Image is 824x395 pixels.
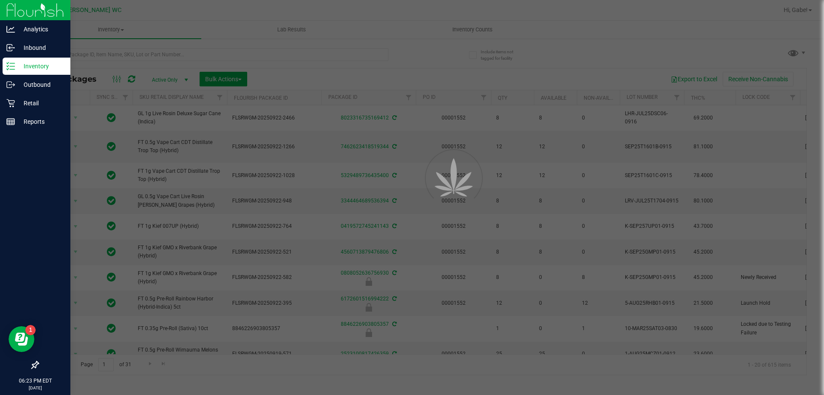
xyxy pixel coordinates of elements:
[25,325,36,335] iframe: Resource center unread badge
[15,98,67,108] p: Retail
[6,80,15,89] inline-svg: Outbound
[6,99,15,107] inline-svg: Retail
[4,377,67,385] p: 06:23 PM EDT
[6,43,15,52] inline-svg: Inbound
[4,385,67,391] p: [DATE]
[9,326,34,352] iframe: Resource center
[6,25,15,34] inline-svg: Analytics
[15,24,67,34] p: Analytics
[15,80,67,90] p: Outbound
[6,62,15,70] inline-svg: Inventory
[6,117,15,126] inline-svg: Reports
[15,116,67,127] p: Reports
[15,61,67,71] p: Inventory
[15,43,67,53] p: Inbound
